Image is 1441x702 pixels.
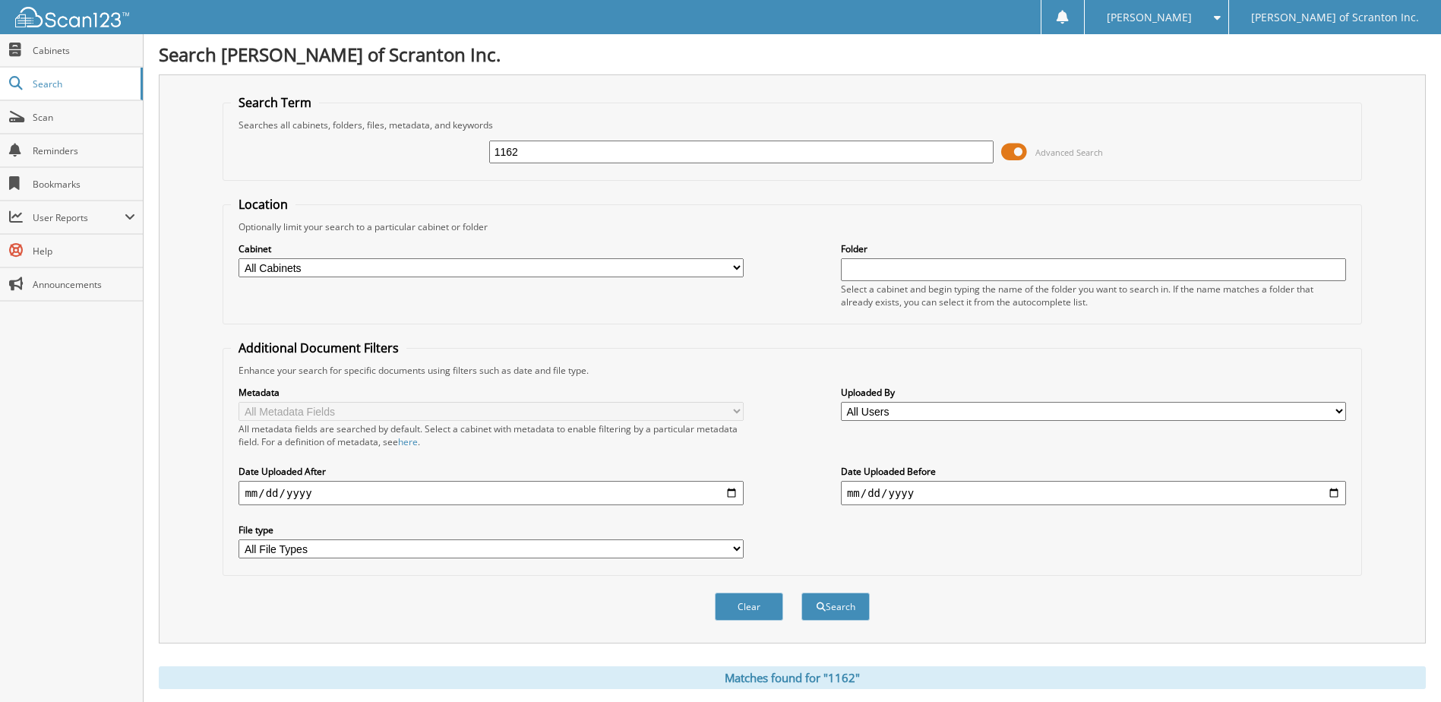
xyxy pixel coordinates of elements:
[33,211,125,224] span: User Reports
[33,144,135,157] span: Reminders
[33,245,135,258] span: Help
[1107,13,1192,22] span: [PERSON_NAME]
[159,42,1426,67] h1: Search [PERSON_NAME] of Scranton Inc.
[841,386,1346,399] label: Uploaded By
[239,242,744,255] label: Cabinet
[15,7,129,27] img: scan123-logo-white.svg
[231,364,1353,377] div: Enhance your search for specific documents using filters such as date and file type.
[33,111,135,124] span: Scan
[33,77,133,90] span: Search
[801,593,870,621] button: Search
[231,94,319,111] legend: Search Term
[231,220,1353,233] div: Optionally limit your search to a particular cabinet or folder
[159,666,1426,689] div: Matches found for "1162"
[398,435,418,448] a: here
[841,481,1346,505] input: end
[239,523,744,536] label: File type
[33,278,135,291] span: Announcements
[841,465,1346,478] label: Date Uploaded Before
[239,465,744,478] label: Date Uploaded After
[841,242,1346,255] label: Folder
[33,44,135,57] span: Cabinets
[1035,147,1103,158] span: Advanced Search
[1251,13,1419,22] span: [PERSON_NAME] of Scranton Inc.
[239,422,744,448] div: All metadata fields are searched by default. Select a cabinet with metadata to enable filtering b...
[33,178,135,191] span: Bookmarks
[231,119,1353,131] div: Searches all cabinets, folders, files, metadata, and keywords
[231,340,406,356] legend: Additional Document Filters
[239,386,744,399] label: Metadata
[231,196,295,213] legend: Location
[239,481,744,505] input: start
[841,283,1346,308] div: Select a cabinet and begin typing the name of the folder you want to search in. If the name match...
[715,593,783,621] button: Clear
